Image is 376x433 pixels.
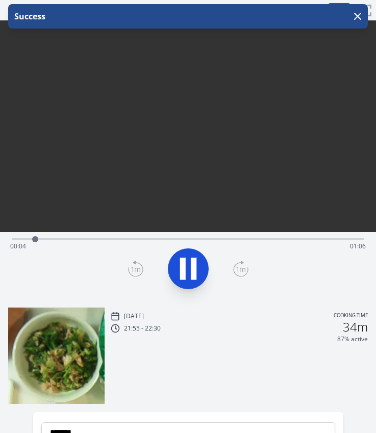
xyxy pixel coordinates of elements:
p: 87% active [337,335,368,343]
span: 01:06 [350,242,366,250]
p: Cooking time [334,312,368,321]
a: 00:02:12 [169,3,208,18]
button: 1× [328,3,351,18]
h2: 34m [343,321,368,333]
span: 00:04 [10,242,26,250]
p: 21:55 - 22:30 [124,324,161,333]
p: Success [12,10,45,22]
img: 251004125644_thumb.jpeg [8,308,105,404]
p: [DATE] [124,312,144,320]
